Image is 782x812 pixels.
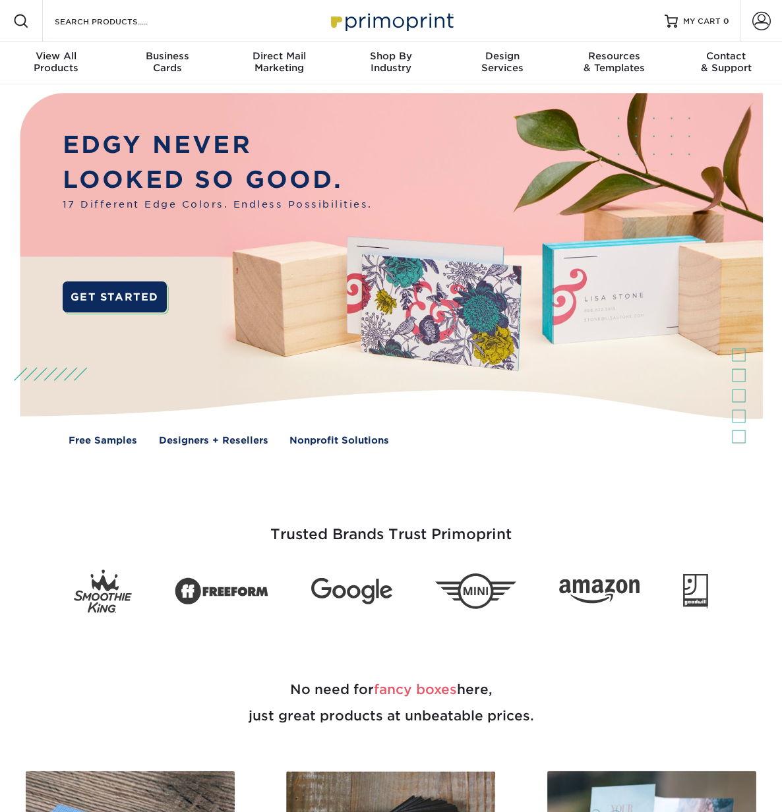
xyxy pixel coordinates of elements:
[558,50,670,74] div: & Templates
[683,16,721,27] span: MY CART
[335,42,446,84] a: Shop ByIndustry
[683,574,708,609] img: Goodwill
[111,50,223,62] span: Business
[63,197,373,211] span: 17 Different Edge Colors. Endless Possibilities.
[447,42,558,84] a: DesignServices
[671,50,782,62] span: Contact
[63,127,373,162] p: EDGY NEVER
[63,162,373,197] p: LOOKED SO GOOD.
[558,50,670,62] span: Resources
[53,13,182,29] input: SEARCH PRODUCTS.....
[374,681,457,697] span: fancy boxes
[74,569,132,613] img: Smoothie King
[447,50,558,62] span: Design
[447,50,558,74] div: Services
[311,578,392,604] img: Google
[10,645,772,761] h2: No need for here, just great products at unbeatable prices.
[558,42,670,84] a: Resources& Templates
[325,7,457,35] img: Primoprint
[289,433,389,447] a: Nonprofit Solutions
[671,50,782,74] div: & Support
[63,281,167,312] a: GET STARTED
[111,42,223,84] a: BusinessCards
[435,573,516,609] img: Mini
[335,50,446,74] div: Industry
[10,494,772,559] h3: Trusted Brands Trust Primoprint
[224,50,335,62] span: Direct Mail
[111,50,223,74] div: Cards
[175,571,268,612] img: Freeform
[335,50,446,62] span: Shop By
[723,16,729,26] span: 0
[159,433,268,447] a: Designers + Resellers
[224,42,335,84] a: Direct MailMarketing
[224,50,335,74] div: Marketing
[559,579,640,604] img: Amazon
[69,433,137,447] a: Free Samples
[671,42,782,84] a: Contact& Support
